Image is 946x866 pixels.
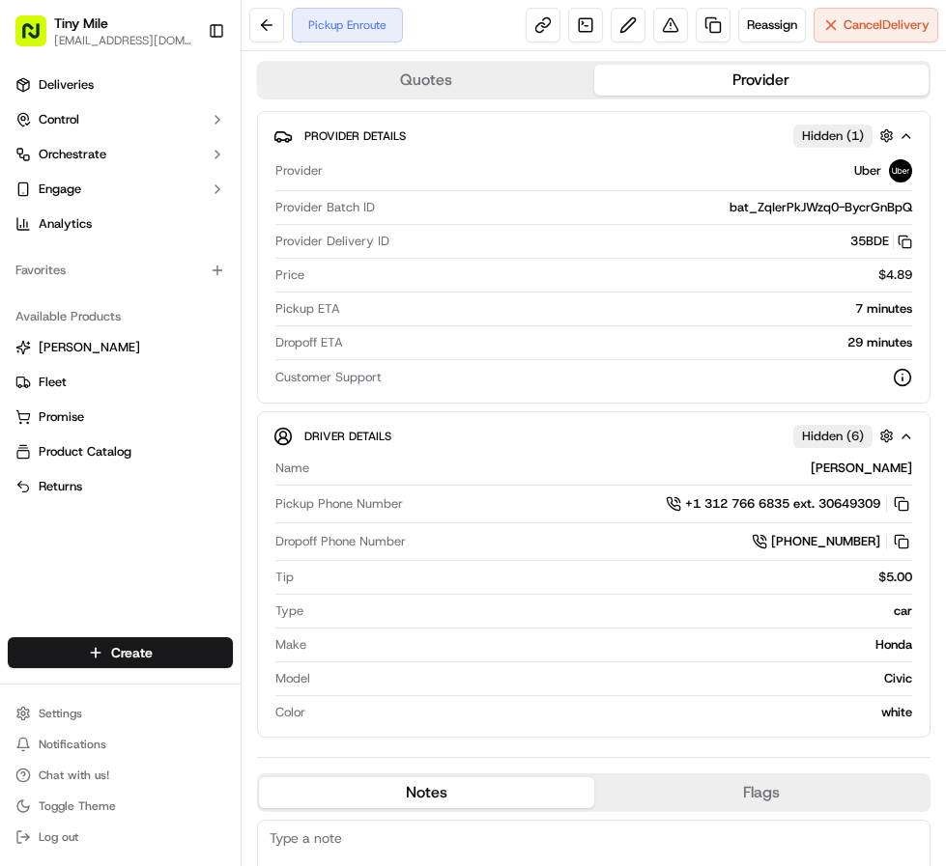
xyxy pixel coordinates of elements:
[259,777,594,808] button: Notes
[39,768,109,783] span: Chat with us!
[738,8,806,42] button: Reassign
[39,443,131,461] span: Product Catalog
[8,367,233,398] button: Fleet
[275,602,303,620] span: Type
[301,569,912,586] div: $5.00
[8,255,233,286] div: Favorites
[8,731,233,758] button: Notifications
[15,408,225,426] a: Promise
[39,798,116,814] span: Toggle Theme
[54,33,192,48] button: [EMAIL_ADDRESS][DOMAIN_NAME]
[8,471,233,502] button: Returns
[275,460,309,477] span: Name
[317,460,912,477] div: [PERSON_NAME]
[275,704,305,721] span: Color
[15,374,225,391] a: Fleet
[259,65,594,96] button: Quotes
[275,233,389,250] span: Provider Delivery ID
[8,332,233,363] button: [PERSON_NAME]
[39,737,106,752] span: Notifications
[313,704,912,721] div: white
[39,215,92,233] span: Analytics
[771,533,880,550] span: [PHONE_NUMBER]
[39,478,82,495] span: Returns
[8,436,233,467] button: Product Catalog
[275,162,323,180] span: Provider
[594,777,930,808] button: Flags
[8,139,233,170] button: Orchestrate
[15,478,225,495] a: Returns
[318,670,912,687] div: Civic
[275,334,343,351] span: Dropoff ETA
[8,793,233,820] button: Toggle Theme
[15,339,225,356] a: [PERSON_NAME]
[8,104,233,135] button: Control
[304,128,406,144] span: Provider Details
[275,670,310,687] span: Model
[275,533,406,550] span: Dropoff Phone Number
[311,602,912,620] div: car
[747,16,797,34] span: Reassign
[8,8,200,54] button: Tiny Mile[EMAIL_ADDRESS][DOMAIN_NAME]
[39,374,67,391] span: Fleet
[39,339,140,356] span: [PERSON_NAME]
[39,76,94,94] span: Deliveries
[15,443,225,461] a: Product Catalog
[8,174,233,205] button: Engage
[304,429,391,444] span: Driver Details
[854,162,881,180] span: Uber
[8,700,233,727] button: Settings
[275,266,304,284] span: Price
[39,408,84,426] span: Promise
[8,762,233,789] button: Chat with us!
[39,146,106,163] span: Orchestrate
[850,233,912,250] button: 35BDE
[348,300,912,318] div: 7 minutes
[878,266,912,284] span: $4.89
[8,70,233,100] a: Deliveries
[793,424,899,448] button: Hidden (6)
[8,209,233,239] a: Analytics
[275,495,403,513] span: Pickup Phone Number
[275,636,306,654] span: Make
[275,369,382,386] span: Customer Support
[275,569,294,586] span: Tip
[814,8,938,42] button: CancelDelivery
[39,181,81,198] span: Engage
[730,199,912,216] span: bat_ZqIerPkJWzq0-BycrGnBpQ
[275,199,375,216] span: Provider Batch ID
[273,420,914,452] button: Driver DetailsHidden (6)
[314,636,912,654] div: Honda
[39,829,78,845] span: Log out
[275,300,340,318] span: Pickup ETA
[844,16,930,34] span: Cancel Delivery
[39,706,82,721] span: Settings
[8,637,233,668] button: Create
[889,159,912,182] img: uber-new-logo.jpeg
[752,531,912,552] a: [PHONE_NUMBER]
[685,495,880,513] span: +1 312 766 6835 ext. 30649309
[8,824,233,851] button: Log out
[8,301,233,332] div: Available Products
[111,643,153,662] span: Create
[802,127,864,145] span: Hidden ( 1 )
[273,120,914,152] button: Provider DetailsHidden (1)
[793,124,899,148] button: Hidden (1)
[594,65,930,96] button: Provider
[8,402,233,433] button: Promise
[351,334,912,351] div: 29 minutes
[802,428,864,445] span: Hidden ( 6 )
[666,493,912,515] a: +1 312 766 6835 ext. 30649309
[39,111,79,128] span: Control
[54,14,108,33] button: Tiny Mile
